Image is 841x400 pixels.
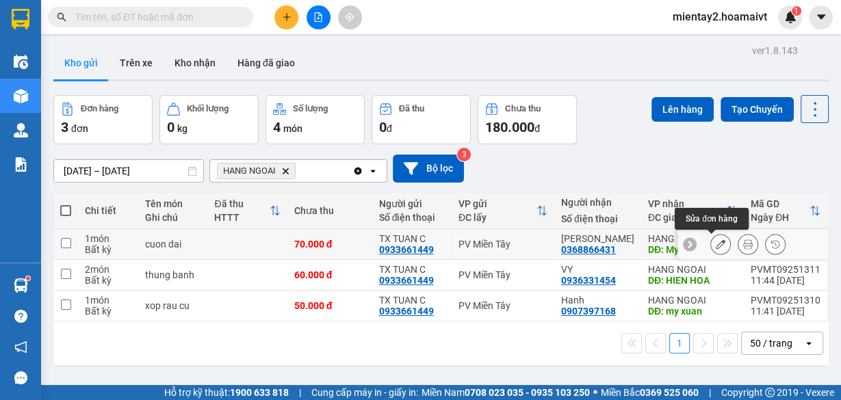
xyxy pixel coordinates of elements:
div: TX TUAN C [379,233,445,244]
span: đ [534,123,540,134]
div: Sửa đơn hàng [710,234,731,254]
strong: 0708 023 035 - 0935 103 250 [465,387,590,398]
img: warehouse-icon [14,55,28,69]
input: Selected HANG NGOAI. [298,164,300,178]
th: Toggle SortBy [207,193,287,229]
div: 0902388798 SOn KIen [12,80,107,113]
button: Hàng đã giao [227,46,306,79]
span: search [57,12,66,22]
div: Số điện thoại [561,213,634,224]
div: Tên món [145,198,200,209]
button: Tạo Chuyến [721,97,794,122]
div: Khối lượng [187,104,229,114]
div: Bất kỳ [85,306,131,317]
span: file-add [313,12,323,22]
div: TX TUAN C [379,295,445,306]
div: PV Miền Tây [458,300,547,311]
div: 60.000 đ [294,269,365,280]
div: 0933661449 [379,275,434,286]
span: Gửi: [12,13,33,27]
span: HANG NGOAI, close by backspace [217,163,296,179]
button: aim [338,5,362,29]
span: Miền Nam [422,385,590,400]
span: copyright [765,388,775,397]
div: Ghi chú [145,212,200,223]
div: Mã GD [751,198,810,209]
sup: 3 [457,148,471,161]
button: Số lượng4món [266,95,365,144]
div: PV Miền Tây [12,12,107,44]
div: Đã thu [399,104,424,114]
div: xop rau cu [145,300,200,311]
span: đơn [71,123,88,134]
th: Toggle SortBy [641,193,744,229]
span: 4 [273,119,281,135]
svg: Delete [281,167,289,175]
span: HANG NGOAI [223,165,276,176]
button: Khối lượng0kg [159,95,259,144]
div: HANG NGOAI [648,233,737,244]
span: ⚪️ [593,390,597,395]
span: Nhận: [117,13,149,27]
img: logo-vxr [12,9,29,29]
div: 0368866431 [561,244,616,255]
div: 11:41 [DATE] [751,306,820,317]
sup: 1 [26,276,30,280]
span: 0 [167,119,174,135]
div: Chi tiết [85,205,131,216]
svg: Clear all [352,165,363,176]
span: 0 [379,119,387,135]
span: Hỗ trợ kỹ thuật: [164,385,289,400]
div: 0933661449 [379,306,434,317]
div: Bất kỳ [85,275,131,286]
div: Ngày ĐH [751,212,810,223]
div: ĐC lấy [458,212,536,223]
div: 0936331454 [561,275,616,286]
div: 1 món [85,233,131,244]
div: 11:44 [DATE] [751,275,820,286]
div: HANG NGOAI [117,12,235,44]
div: DĐ: my xuan [648,306,737,317]
button: Lên hàng [651,97,714,122]
div: Người nhận [561,197,634,208]
div: 1 món [85,295,131,306]
div: VP nhận [648,198,726,209]
div: TX TUAN C [12,44,107,61]
div: Đơn hàng [81,104,118,114]
button: Bộ lọc [393,155,464,183]
span: DĐ: [117,88,137,102]
button: Đã thu0đ [372,95,471,144]
button: Đơn hàng3đơn [53,95,153,144]
div: 2 món [85,264,131,275]
svg: open [367,165,378,176]
div: PVMT09251310 [751,295,820,306]
span: aim [345,12,354,22]
th: Toggle SortBy [744,193,827,229]
strong: 1900 633 818 [230,387,289,398]
div: 0907397168 [561,306,616,317]
span: 1 [794,6,799,16]
img: solution-icon [14,157,28,172]
input: Select a date range. [54,160,203,182]
span: plus [282,12,292,22]
img: warehouse-icon [14,278,28,293]
span: Miền Bắc [601,385,699,400]
div: 50.000 đ [294,300,365,311]
span: mientay2.hoamaivt [662,8,778,25]
div: 0933661449 [379,244,434,255]
div: TX TUAN C [379,264,445,275]
div: ver 1.8.143 [752,43,798,58]
div: PV Miền Tây [458,239,547,250]
img: icon-new-feature [784,11,797,23]
sup: 1 [792,6,801,16]
div: HANG NGOAI [648,295,737,306]
span: caret-down [815,11,827,23]
div: Chưa thu [505,104,541,114]
button: file-add [307,5,331,29]
span: Cung cấp máy in - giấy in: [311,385,418,400]
div: cuon dai [145,239,200,250]
span: món [283,123,302,134]
button: plus [274,5,298,29]
div: Đã thu [214,198,269,209]
div: thung banh [145,269,200,280]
